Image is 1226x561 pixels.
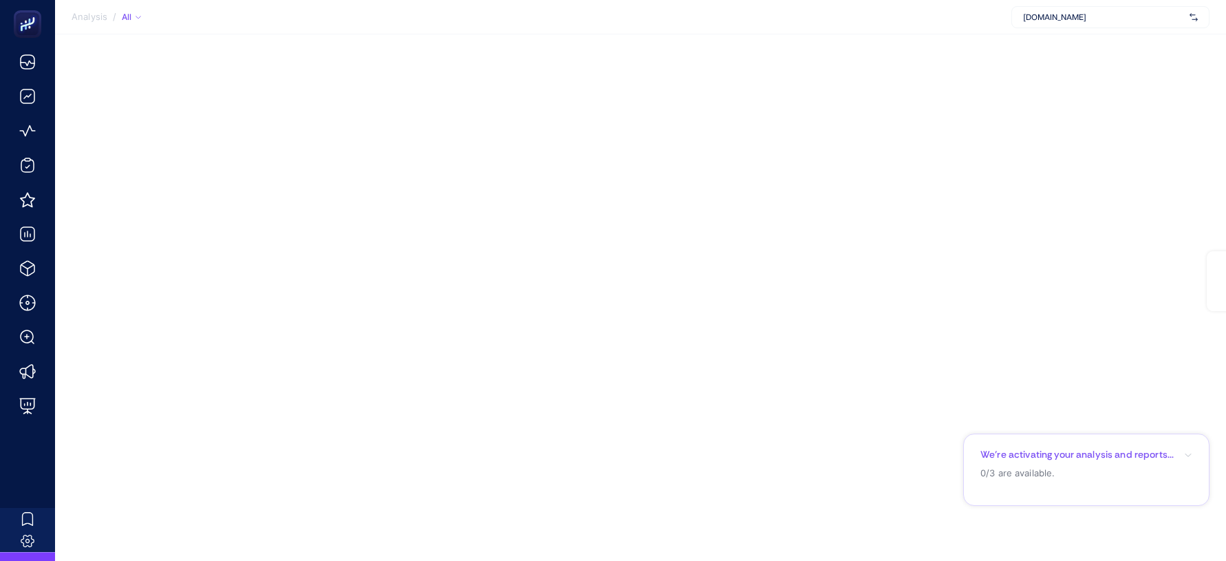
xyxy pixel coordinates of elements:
[122,12,141,23] div: All
[1023,12,1184,23] span: [DOMAIN_NAME]
[980,467,1192,480] p: 0/3 are available.
[1190,10,1198,24] img: svg%3e
[980,448,1174,461] p: We’re activating your analysis and reports...
[72,12,107,23] span: Analysis
[113,11,116,22] span: /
